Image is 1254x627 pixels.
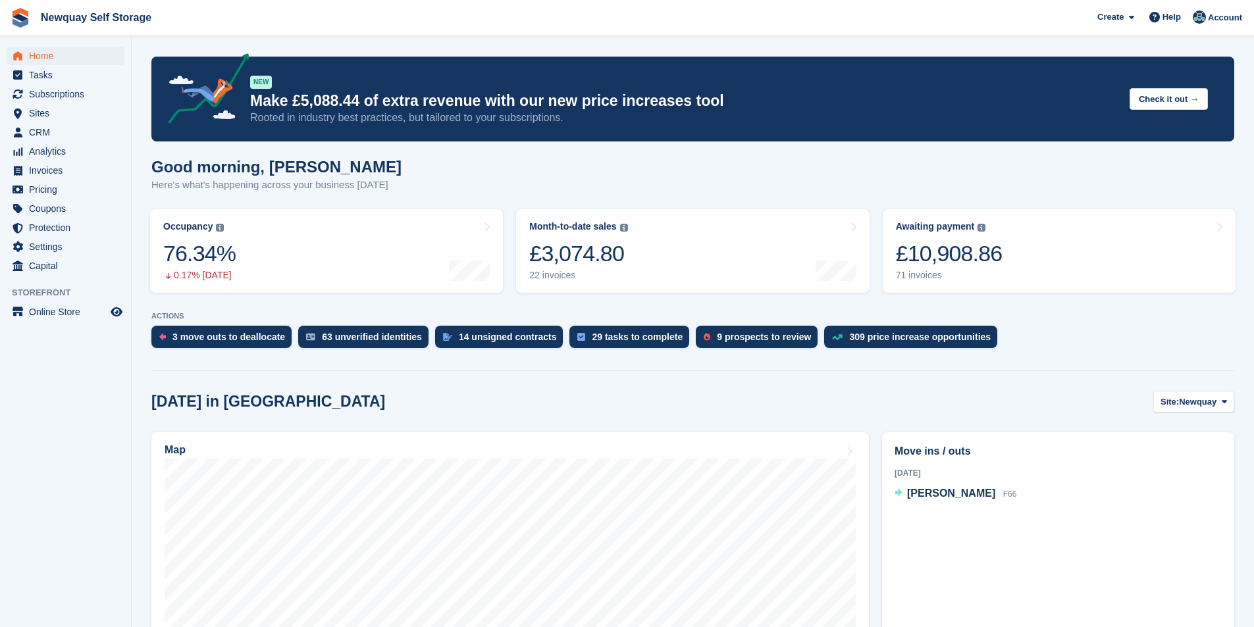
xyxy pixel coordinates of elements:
img: contract_signature_icon-13c848040528278c33f63329250d36e43548de30e8caae1d1a13099fd9432cc5.svg [443,333,452,341]
a: 3 move outs to deallocate [151,326,298,355]
h2: Move ins / outs [895,443,1222,459]
img: prospect-51fa495bee0391a8d652442698ab0144808aea92771e9ea1ae160a38d050c398.svg [704,333,710,341]
a: Occupancy 76.34% 0.17% [DATE] [150,209,503,293]
span: Pricing [29,180,108,199]
a: menu [7,142,124,161]
a: 29 tasks to complete [569,326,696,355]
span: Subscriptions [29,85,108,103]
p: Here's what's happening across your business [DATE] [151,178,402,193]
img: icon-info-grey-7440780725fd019a000dd9b08b2336e03edf1995a4989e88bcd33f0948082b44.svg [978,224,985,232]
a: menu [7,66,124,84]
div: 76.34% [163,240,236,267]
a: Newquay Self Storage [36,7,157,28]
img: move_outs_to_deallocate_icon-f764333ba52eb49d3ac5e1228854f67142a1ed5810a6f6cc68b1a99e826820c5.svg [159,333,166,341]
img: verify_identity-adf6edd0f0f0b5bbfe63781bf79b02c33cf7c696d77639b501bdc392416b5a36.svg [306,333,315,341]
div: 71 invoices [896,270,1003,281]
a: 309 price increase opportunities [824,326,1004,355]
span: Newquay [1179,395,1216,409]
div: £10,908.86 [896,240,1003,267]
div: Awaiting payment [896,221,975,232]
a: menu [7,47,124,65]
span: F66 [1003,489,1017,499]
a: Preview store [109,304,124,320]
span: Invoices [29,161,108,180]
span: Create [1097,11,1124,24]
div: Occupancy [163,221,213,232]
a: menu [7,123,124,141]
span: [PERSON_NAME] [907,488,995,499]
div: 0.17% [DATE] [163,270,236,281]
img: icon-info-grey-7440780725fd019a000dd9b08b2336e03edf1995a4989e88bcd33f0948082b44.svg [216,224,224,232]
button: Site: Newquay [1153,391,1234,413]
div: 309 price increase opportunities [849,332,991,342]
p: Make £5,088.44 of extra revenue with our new price increases tool [250,91,1119,111]
a: menu [7,104,124,122]
span: Settings [29,238,108,256]
a: menu [7,218,124,237]
a: 63 unverified identities [298,326,435,355]
div: £3,074.80 [529,240,627,267]
img: Colette Pearce [1193,11,1206,24]
a: Month-to-date sales £3,074.80 22 invoices [516,209,869,293]
span: Sites [29,104,108,122]
div: Month-to-date sales [529,221,616,232]
a: menu [7,303,124,321]
img: icon-info-grey-7440780725fd019a000dd9b08b2336e03edf1995a4989e88bcd33f0948082b44.svg [620,224,628,232]
a: menu [7,238,124,256]
img: task-75834270c22a3079a89374b754ae025e5fb1db73e45f91037f5363f120a921f8.svg [577,333,585,341]
a: 9 prospects to review [696,326,824,355]
p: Rooted in industry best practices, but tailored to your subscriptions. [250,111,1119,125]
a: menu [7,180,124,199]
span: Coupons [29,199,108,218]
p: ACTIONS [151,312,1234,320]
h1: Good morning, [PERSON_NAME] [151,158,402,176]
a: [PERSON_NAME] F66 [895,486,1016,503]
h2: [DATE] in [GEOGRAPHIC_DATA] [151,393,385,411]
div: [DATE] [895,467,1222,479]
img: stora-icon-8386f47178a22dfd0bd8f6a31ec36ba5ce8667c1dd55bd0f319d3a0aa187defe.svg [11,8,30,28]
a: 14 unsigned contracts [435,326,570,355]
div: 63 unverified identities [322,332,422,342]
div: 3 move outs to deallocate [172,332,285,342]
span: CRM [29,123,108,141]
span: Analytics [29,142,108,161]
span: Storefront [12,286,131,299]
span: Online Store [29,303,108,321]
span: Tasks [29,66,108,84]
img: price-adjustments-announcement-icon-8257ccfd72463d97f412b2fc003d46551f7dbcb40ab6d574587a9cd5c0d94... [157,53,249,128]
div: 14 unsigned contracts [459,332,557,342]
a: menu [7,161,124,180]
div: 22 invoices [529,270,627,281]
div: NEW [250,76,272,89]
span: Protection [29,218,108,237]
button: Check it out → [1130,88,1208,110]
h2: Map [165,444,186,456]
span: Site: [1161,395,1179,409]
a: menu [7,257,124,275]
span: Account [1208,11,1242,24]
a: menu [7,85,124,103]
img: price_increase_opportunities-93ffe204e8149a01c8c9dc8f82e8f89637d9d84a8eef4429ea346261dce0b2c0.svg [832,334,843,340]
span: Help [1163,11,1181,24]
div: 29 tasks to complete [592,332,683,342]
span: Capital [29,257,108,275]
a: menu [7,199,124,218]
div: 9 prospects to review [717,332,811,342]
a: Awaiting payment £10,908.86 71 invoices [883,209,1236,293]
span: Home [29,47,108,65]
